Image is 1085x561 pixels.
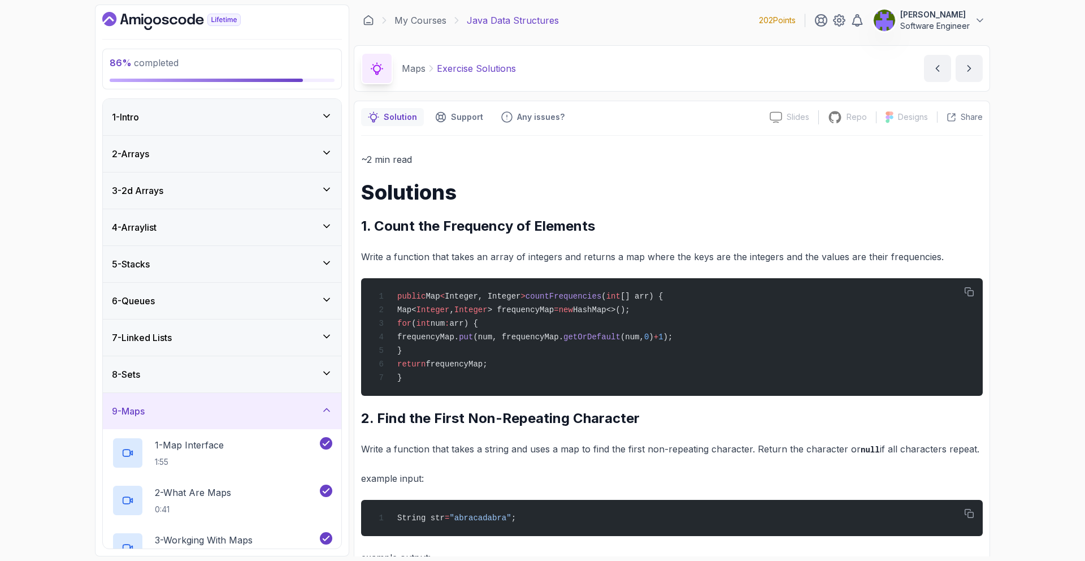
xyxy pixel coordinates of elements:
[397,346,402,355] span: }
[112,368,140,381] h3: 8 - Sets
[103,320,341,356] button: 7-Linked Lists
[416,305,450,314] span: Integer
[620,333,644,342] span: (num,
[112,184,163,197] h3: 3 - 2d Arrays
[961,111,983,123] p: Share
[110,57,179,68] span: completed
[361,152,983,167] p: ~2 min read
[488,305,554,314] span: > frequencyMap
[397,319,411,328] span: for
[937,111,983,123] button: Share
[361,181,983,204] h1: Solutions
[397,373,402,382] span: }
[467,14,559,27] p: Java Data Structures
[898,111,928,123] p: Designs
[361,108,424,126] button: notes button
[526,292,601,301] span: countFrequencies
[155,438,224,452] p: 1 - Map Interface
[103,209,341,245] button: 4-Arraylist
[103,136,341,172] button: 2-Arrays
[112,294,155,308] h3: 6 - Queues
[103,99,341,135] button: 1-Intro
[103,283,341,319] button: 6-Queues
[559,305,573,314] span: new
[445,513,449,523] span: =
[397,513,445,523] span: String str
[449,513,511,523] span: "abracadabra"
[440,292,445,301] span: <
[426,292,440,301] span: Map
[155,504,231,515] p: 0:41
[155,533,253,547] p: 3 - Workging With Maps
[361,409,983,428] h2: 2. Find the First Non-Repeating Character
[644,333,649,342] span: 0
[112,437,332,469] button: 1-Map Interface1:55
[112,147,149,161] h3: 2 - Arrays
[361,441,983,458] p: Write a function that takes a string and uses a map to find the first non-repeating character. Re...
[847,111,867,123] p: Repo
[402,62,426,75] p: Maps
[759,15,796,26] p: 202 Points
[649,333,653,342] span: )
[563,333,620,342] span: getOrDefault
[900,9,970,20] p: [PERSON_NAME]
[397,305,416,314] span: Map<
[397,360,426,369] span: return
[663,333,673,342] span: );
[449,319,478,328] span: arr) {
[454,305,488,314] span: Integer
[103,356,341,392] button: 8-Sets
[517,111,565,123] p: Any issues?
[494,108,571,126] button: Feedback button
[451,111,483,123] p: Support
[426,360,487,369] span: frequencyMap;
[103,246,341,282] button: 5-Stacks
[861,446,880,455] code: null
[103,172,341,209] button: 3-2d Arrays
[658,333,663,342] span: 1
[411,319,416,328] span: (
[601,292,606,301] span: (
[112,404,145,418] h3: 9 - Maps
[511,513,516,523] span: ;
[437,62,516,75] p: Exercise Solutions
[900,20,970,32] p: Software Engineer
[654,333,658,342] span: +
[445,292,520,301] span: Integer, Integer
[112,257,150,271] h3: 5 - Stacks
[787,111,809,123] p: Slides
[397,333,459,342] span: frequencyMap.
[363,15,374,26] a: Dashboard
[110,57,132,68] span: 86 %
[924,55,951,82] button: previous content
[361,471,983,486] p: example input:
[449,305,454,314] span: ,
[873,9,986,32] button: user profile image[PERSON_NAME]Software Engineer
[112,331,172,344] h3: 7 - Linked Lists
[956,55,983,82] button: next content
[416,319,431,328] span: int
[445,319,449,328] span: :
[384,111,417,123] p: Solution
[112,485,332,516] button: 2-What Are Maps0:41
[459,333,473,342] span: put
[473,333,563,342] span: (num, frequencyMap.
[431,319,445,328] span: num
[620,292,663,301] span: [] arr) {
[155,456,224,468] p: 1:55
[102,12,267,30] a: Dashboard
[428,108,490,126] button: Support button
[155,486,231,499] p: 2 - What Are Maps
[361,249,983,265] p: Write a function that takes an array of integers and returns a map where the keys are the integer...
[103,393,341,429] button: 9-Maps
[112,221,157,234] h3: 4 - Arraylist
[112,110,139,124] h3: 1 - Intro
[394,14,446,27] a: My Courses
[397,292,426,301] span: public
[361,217,983,235] h2: 1. Count the Frequency of Elements
[573,305,630,314] span: HashMap<>();
[606,292,620,301] span: int
[554,305,558,314] span: =
[520,292,525,301] span: >
[874,10,895,31] img: user profile image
